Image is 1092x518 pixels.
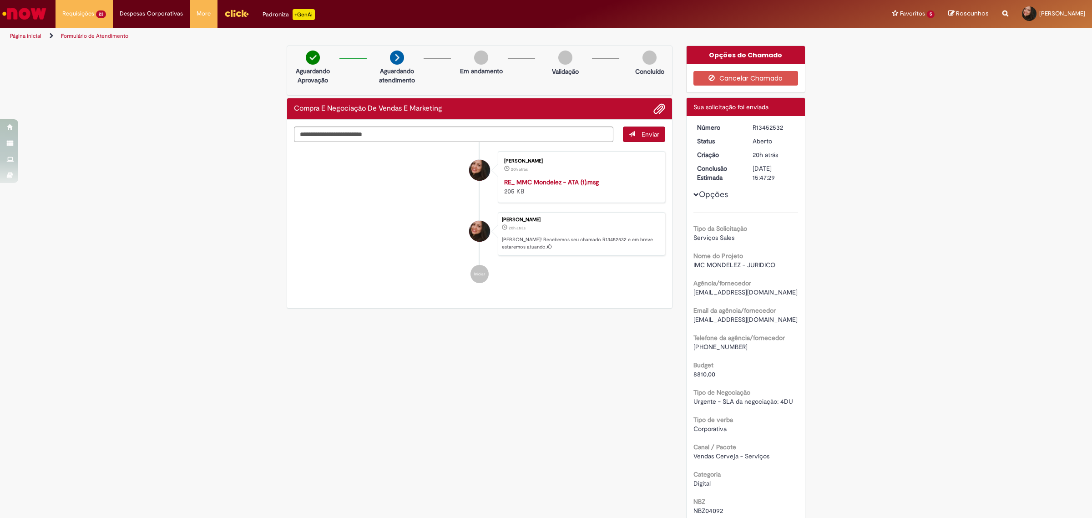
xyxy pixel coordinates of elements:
div: [PERSON_NAME] [502,217,660,223]
span: 20h atrás [509,225,526,231]
button: Enviar [623,127,665,142]
a: Rascunhos [948,10,989,18]
b: Telefone da agência/fornecedor [693,334,785,342]
ul: Trilhas de página [7,28,721,45]
b: Budget [693,361,713,369]
p: Aguardando Aprovação [291,66,335,85]
span: Requisições [62,9,94,18]
b: Canal / Pacote [693,443,736,451]
span: Sua solicitação foi enviada [693,103,768,111]
div: Elaine De Jesus Tavares [469,221,490,242]
b: Tipo de verba [693,416,733,424]
div: 205 KB [504,178,656,196]
img: arrow-next.png [390,51,404,65]
b: Agência/fornecedor [693,279,751,287]
span: Despesas Corporativas [120,9,183,18]
div: R13452532 [753,123,795,132]
span: 8810,00 [693,370,715,378]
span: 5 [927,10,935,18]
span: 20h atrás [753,151,778,159]
b: NBZ [693,498,705,506]
time: 27/08/2025 13:47:22 [509,225,526,231]
img: img-circle-grey.png [474,51,488,65]
dt: Número [690,123,746,132]
p: Em andamento [460,66,503,76]
img: click_logo_yellow_360x200.png [224,6,249,20]
li: Elaine De Jesus Tavares [294,212,665,256]
img: check-circle-green.png [306,51,320,65]
p: Aguardando atendimento [375,66,419,85]
textarea: Digite sua mensagem aqui... [294,127,613,142]
img: img-circle-grey.png [642,51,657,65]
div: Elaine De Jesus Tavares [469,160,490,181]
time: 27/08/2025 13:46:14 [511,167,528,172]
b: Tipo de Negociação [693,388,750,396]
div: Opções do Chamado [687,46,805,64]
button: Cancelar Chamado [693,71,799,86]
span: [PHONE_NUMBER] [693,343,748,351]
time: 27/08/2025 13:47:22 [753,151,778,159]
div: Padroniza [263,9,315,20]
b: Nome do Projeto [693,252,743,260]
span: Corporativa [693,425,727,433]
span: [PERSON_NAME] [1039,10,1085,17]
button: Adicionar anexos [653,103,665,115]
span: Favoritos [900,9,925,18]
a: Página inicial [10,32,41,40]
dt: Conclusão Estimada [690,164,746,182]
a: Formulário de Atendimento [61,32,128,40]
p: Validação [552,67,579,76]
span: [EMAIL_ADDRESS][DOMAIN_NAME] [693,288,798,296]
span: IMC MONDELEZ - JURIDICO [693,261,775,269]
b: Tipo da Solicitação [693,224,747,233]
span: Serviços Sales [693,234,734,242]
a: RE_ MMC Mondelez - ATA (1).msg [504,178,599,186]
b: Email da agência/fornecedor [693,306,776,315]
img: ServiceNow [1,5,48,23]
span: Rascunhos [956,9,989,18]
span: 23 [96,10,106,18]
div: Aberto [753,137,795,146]
ul: Histórico de tíquete [294,142,665,292]
span: [EMAIL_ADDRESS][DOMAIN_NAME] [693,315,798,324]
div: 27/08/2025 13:47:22 [753,150,795,159]
span: More [197,9,211,18]
span: 20h atrás [511,167,528,172]
p: +GenAi [293,9,315,20]
p: Concluído [635,67,664,76]
span: NBZ04092 [693,507,723,515]
dt: Criação [690,150,746,159]
span: Enviar [642,130,659,138]
p: [PERSON_NAME]! Recebemos seu chamado R13452532 e em breve estaremos atuando. [502,236,660,250]
dt: Status [690,137,746,146]
span: Urgente - SLA da negociação: 4DU [693,397,793,406]
h2: Compra E Negociação De Vendas E Marketing Histórico de tíquete [294,105,442,113]
span: Vendas Cerveja - Serviços [693,452,769,460]
div: [DATE] 15:47:29 [753,164,795,182]
img: img-circle-grey.png [558,51,572,65]
div: [PERSON_NAME] [504,158,656,164]
b: Categoria [693,470,721,478]
span: Digital [693,479,711,488]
